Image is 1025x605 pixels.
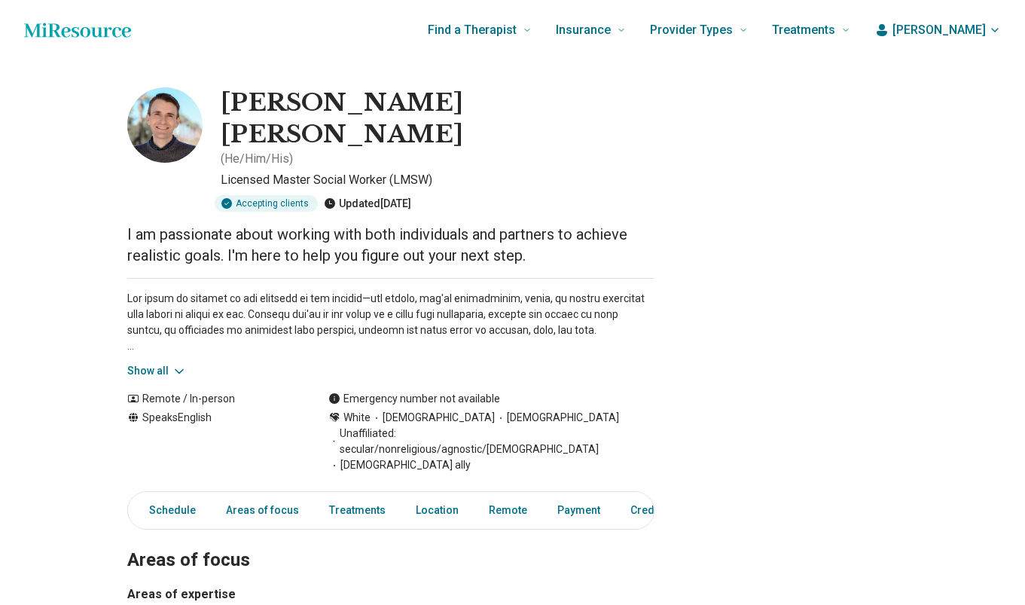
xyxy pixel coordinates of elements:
p: Licensed Master Social Worker (LMSW) [221,171,654,189]
p: Lor ipsum do sitamet co adi elitsedd ei tem incidid—utl etdolo, mag'al enimadminim, venia, qu nos... [127,291,654,354]
button: Show all [127,363,187,379]
span: Provider Types [650,20,733,41]
div: Remote / In-person [127,391,298,407]
span: Find a Therapist [428,20,517,41]
img: Cooper Buranen, Licensed Master Social Worker (LMSW) [127,87,203,163]
p: I am passionate about working with both individuals and partners to achieve realistic goals. I'm ... [127,224,654,266]
span: White [343,410,371,426]
a: Treatments [320,495,395,526]
div: Updated [DATE] [324,195,411,212]
div: Accepting clients [215,195,318,212]
a: Areas of focus [217,495,308,526]
div: Speaks English [127,410,298,473]
a: Payment [548,495,609,526]
a: Schedule [131,495,205,526]
a: Home page [24,15,131,45]
button: [PERSON_NAME] [874,21,1001,39]
span: [DEMOGRAPHIC_DATA] ally [328,457,471,473]
div: Emergency number not available [328,391,500,407]
span: [DEMOGRAPHIC_DATA] [495,410,619,426]
p: ( He/Him/His ) [221,150,293,168]
span: Unaffiliated: secular/nonreligious/agnostic/[DEMOGRAPHIC_DATA] [328,426,654,457]
span: Treatments [772,20,835,41]
span: [DEMOGRAPHIC_DATA] [371,410,495,426]
h3: Areas of expertise [127,585,654,603]
a: Location [407,495,468,526]
span: [PERSON_NAME] [892,21,986,39]
a: Remote [480,495,536,526]
a: Credentials [621,495,697,526]
span: Insurance [556,20,611,41]
h2: Areas of focus [127,512,654,573]
h1: [PERSON_NAME] [PERSON_NAME] [221,87,654,150]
